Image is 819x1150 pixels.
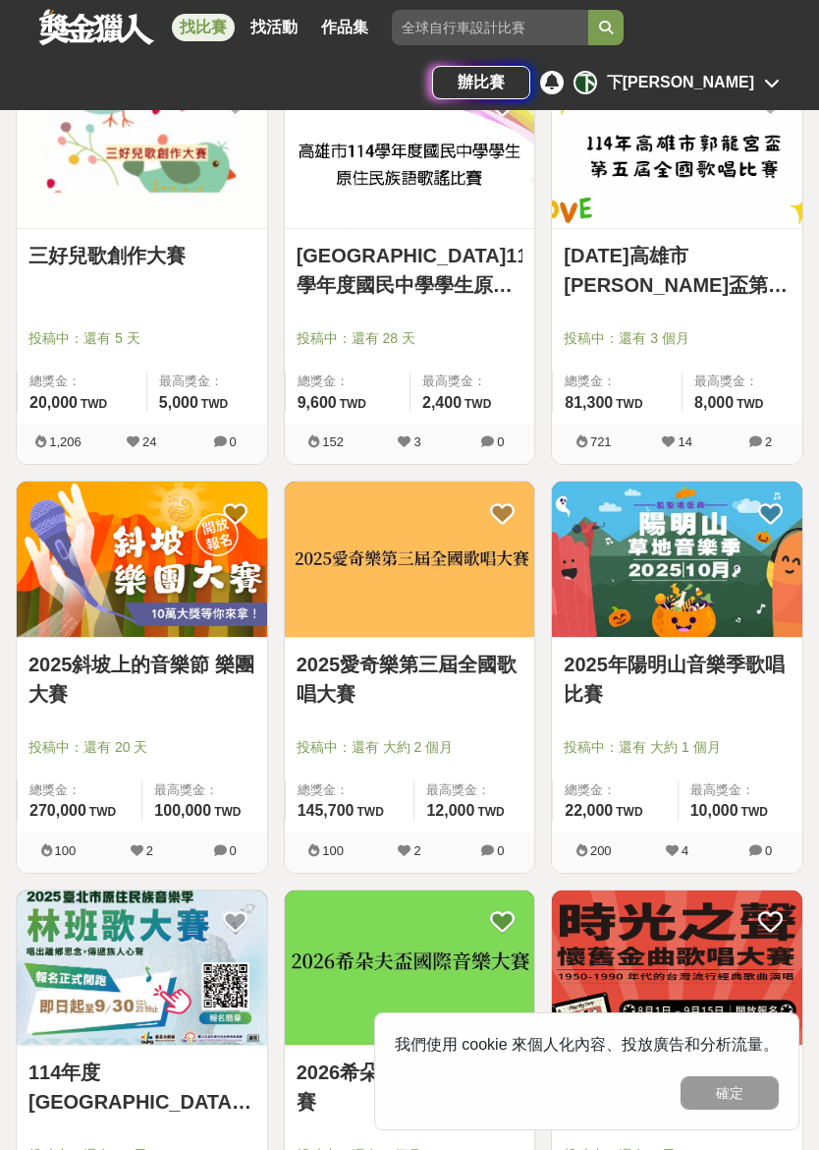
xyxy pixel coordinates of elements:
img: Cover Image [17,482,267,636]
span: 總獎金： [298,372,398,391]
span: TWD [214,805,241,819]
span: 100,000 [154,802,211,819]
span: 152 [322,434,344,449]
div: 下 [573,71,597,94]
span: 9,600 [298,394,337,411]
span: 0 [765,843,772,858]
span: 投稿中：還有 20 天 [28,737,255,758]
span: 20,000 [29,394,78,411]
a: 找活動 [243,14,305,41]
span: 最高獎金： [690,780,791,800]
span: 0 [230,843,237,858]
a: Cover Image [17,482,267,637]
span: TWD [477,805,504,819]
span: 投稿中：還有 28 天 [297,328,523,349]
img: Cover Image [552,74,802,228]
span: TWD [737,397,763,411]
a: 2025愛奇樂第三屆全國歌唱大賽 [297,650,523,709]
span: 投稿中：還有 大約 1 個月 [564,737,791,758]
a: Cover Image [17,891,267,1046]
span: 投稿中：還有 3 個月 [564,328,791,349]
input: 全球自行車設計比賽 [392,10,588,45]
span: 8,000 [694,394,734,411]
span: TWD [357,805,384,819]
img: Cover Image [17,74,267,228]
img: Cover Image [285,482,535,636]
img: Cover Image [285,74,535,228]
a: 2025斜坡上的音樂節 樂團大賽 [28,650,255,709]
span: 總獎金： [565,372,670,391]
a: 作品集 [313,14,376,41]
a: 2026希朵夫盃國際音樂大賽 [297,1058,523,1117]
a: 114年度[GEOGRAPHIC_DATA]住民族音樂季原住民族林班歌大賽 [28,1058,255,1117]
a: [DATE]高雄市[PERSON_NAME]盃第五屆全國歌唱比賽 [564,241,791,300]
span: 0 [497,843,504,858]
span: 最高獎金： [154,780,254,800]
a: Cover Image [17,74,267,229]
a: 找比賽 [172,14,235,41]
span: 145,700 [298,802,355,819]
span: 270,000 [29,802,86,819]
span: TWD [741,805,768,819]
span: 24 [142,434,156,449]
span: 最高獎金： [422,372,522,391]
a: Cover Image [552,482,802,637]
span: 0 [230,434,237,449]
img: Cover Image [552,482,802,636]
span: 投稿中：還有 5 天 [28,328,255,349]
span: 0 [497,434,504,449]
span: 10,000 [690,802,738,819]
span: TWD [616,397,642,411]
span: 總獎金： [29,372,135,391]
span: 總獎金： [298,780,403,800]
span: TWD [89,805,116,819]
span: 2 [413,843,420,858]
span: 我們使用 cookie 來個人化內容、投放廣告和分析流量。 [395,1036,779,1053]
span: 總獎金： [29,780,130,800]
span: 1,206 [49,434,82,449]
a: 辦比賽 [432,66,530,99]
a: 三好兒歌創作大賽 [28,241,255,270]
span: TWD [81,397,107,411]
span: TWD [464,397,491,411]
span: 最高獎金： [159,372,255,391]
a: Cover Image [285,482,535,637]
span: 投稿中：還有 大約 2 個月 [297,737,523,758]
span: TWD [201,397,228,411]
span: 總獎金： [565,780,665,800]
span: 3 [413,434,420,449]
span: 最高獎金： [694,372,791,391]
span: 200 [590,843,612,858]
span: 2,400 [422,394,462,411]
span: 721 [590,434,612,449]
a: Cover Image [285,891,535,1046]
img: Cover Image [285,891,535,1045]
a: Cover Image [552,74,802,229]
a: Cover Image [552,891,802,1046]
span: 14 [678,434,691,449]
span: 100 [55,843,77,858]
span: 5,000 [159,394,198,411]
span: 4 [682,843,688,858]
span: 22,000 [565,802,613,819]
span: TWD [616,805,642,819]
span: 最高獎金： [426,780,522,800]
a: Cover Image [285,74,535,229]
span: 81,300 [565,394,613,411]
span: 12,000 [426,802,474,819]
img: Cover Image [552,891,802,1045]
span: 2 [765,434,772,449]
span: TWD [340,397,366,411]
a: [GEOGRAPHIC_DATA]114學年度國民中學學生原住民族語歌謠比賽 [297,241,523,300]
button: 確定 [681,1076,779,1110]
span: 100 [322,843,344,858]
span: 2 [146,843,153,858]
a: 2025年陽明山音樂季歌唱比賽 [564,650,791,709]
img: Cover Image [17,891,267,1045]
div: 下[PERSON_NAME] [607,71,754,94]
